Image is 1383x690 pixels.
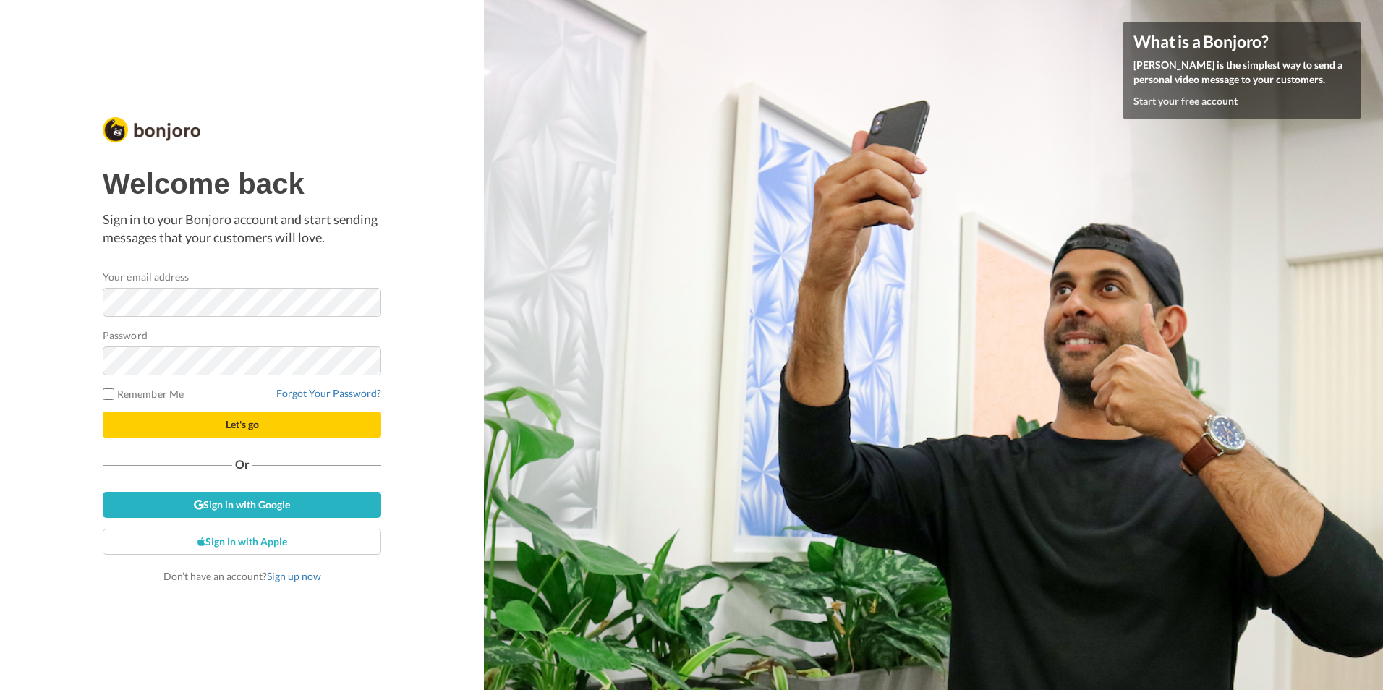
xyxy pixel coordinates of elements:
[232,459,252,469] span: Or
[103,328,148,343] label: Password
[103,492,381,518] a: Sign in with Google
[226,418,259,430] span: Let's go
[103,269,189,284] label: Your email address
[1133,58,1350,87] p: [PERSON_NAME] is the simplest way to send a personal video message to your customers.
[103,412,381,438] button: Let's go
[103,388,114,400] input: Remember Me
[163,570,321,582] span: Don’t have an account?
[103,529,381,555] a: Sign in with Apple
[103,168,381,200] h1: Welcome back
[267,570,321,582] a: Sign up now
[103,210,381,247] p: Sign in to your Bonjoro account and start sending messages that your customers will love.
[1133,33,1350,51] h4: What is a Bonjoro?
[1133,95,1238,107] a: Start your free account
[103,386,184,401] label: Remember Me
[276,387,381,399] a: Forgot Your Password?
